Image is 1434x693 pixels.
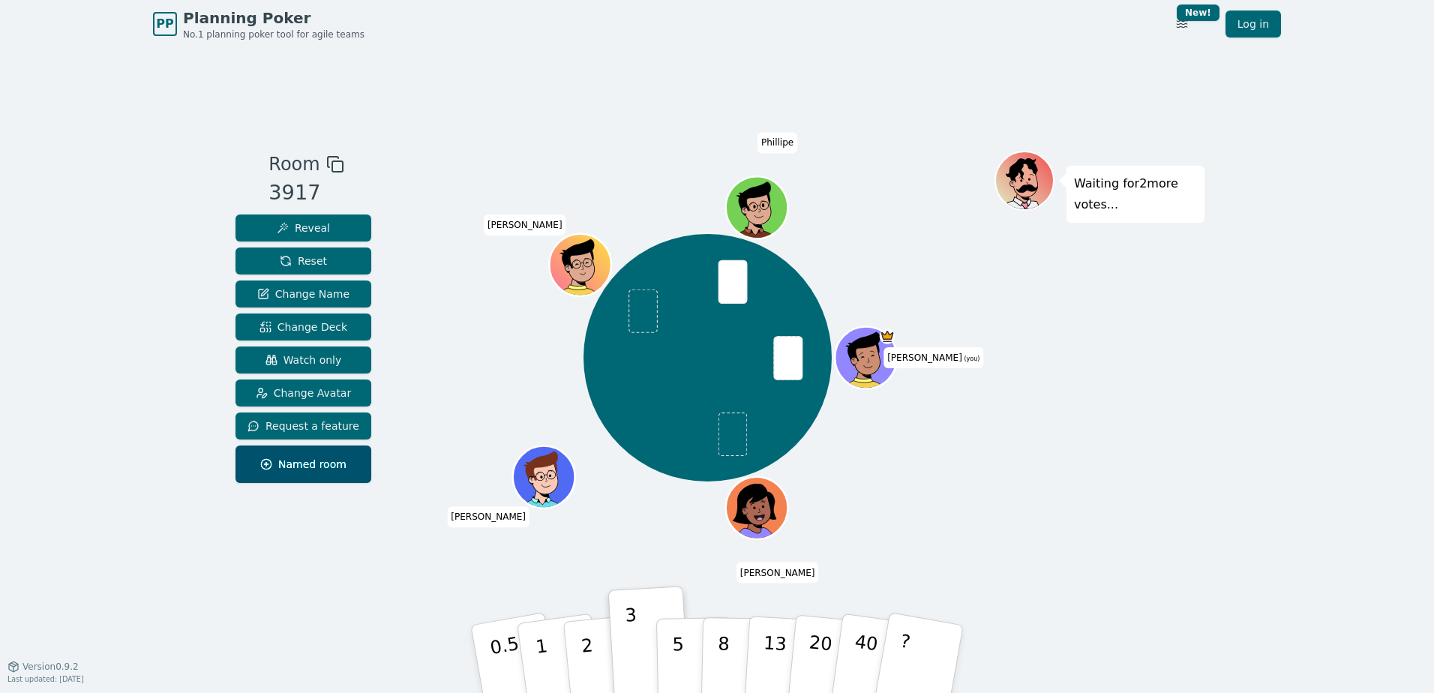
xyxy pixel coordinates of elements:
button: New! [1168,10,1195,37]
span: Version 0.9.2 [22,661,79,673]
span: PP [156,15,173,33]
span: Request a feature [247,418,359,433]
button: Click to change your avatar [836,328,895,387]
span: Click to change your name [736,562,819,583]
button: Named room [235,445,371,483]
span: Named room [260,457,346,472]
span: Click to change your name [447,507,529,528]
span: Click to change your name [484,214,566,235]
span: Reveal [277,220,330,235]
p: 3 [625,604,641,686]
span: Reset [280,253,327,268]
button: Version0.9.2 [7,661,79,673]
p: Waiting for 2 more votes... [1074,173,1197,215]
span: Change Deck [259,319,347,334]
span: Click to change your name [883,347,983,368]
button: Watch only [235,346,371,373]
button: Reveal [235,214,371,241]
span: Bruno S is the host [879,328,895,344]
button: Request a feature [235,412,371,439]
span: Change Avatar [256,385,352,400]
span: (you) [962,355,980,362]
div: 3917 [268,178,343,208]
a: PPPlanning PokerNo.1 planning poker tool for agile teams [153,7,364,40]
span: Room [268,151,319,178]
button: Change Name [235,280,371,307]
button: Reset [235,247,371,274]
a: Log in [1225,10,1281,37]
span: Click to change your name [757,133,797,154]
span: Watch only [265,352,342,367]
span: Planning Poker [183,7,364,28]
span: Change Name [257,286,349,301]
span: No.1 planning poker tool for agile teams [183,28,364,40]
button: Change Deck [235,313,371,340]
button: Change Avatar [235,379,371,406]
span: Last updated: [DATE] [7,675,84,683]
div: New! [1177,4,1219,21]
